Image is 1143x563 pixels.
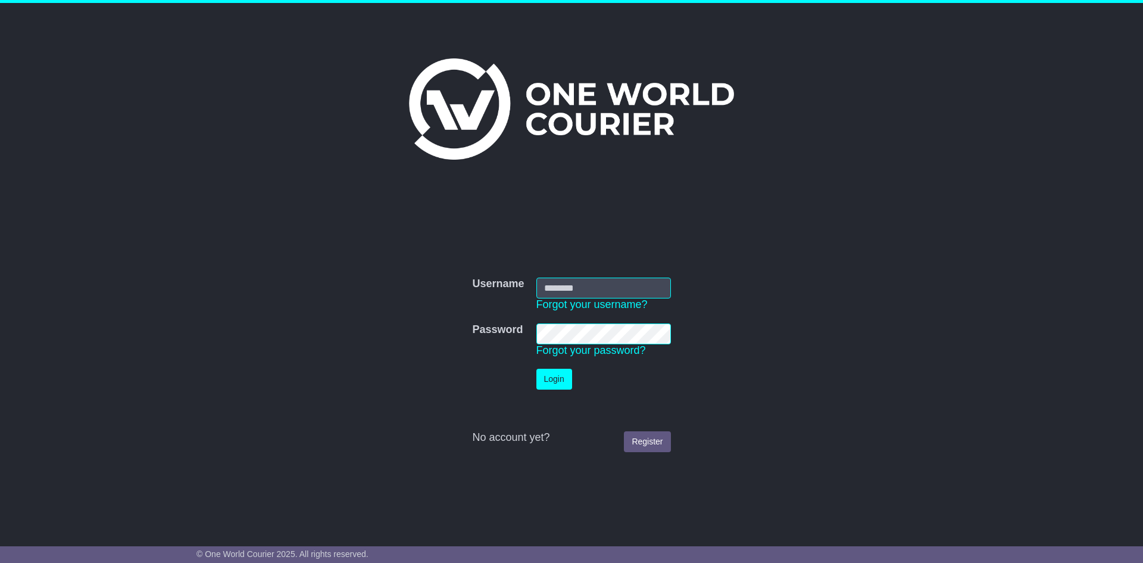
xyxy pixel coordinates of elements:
label: Password [472,324,523,337]
div: No account yet? [472,431,670,444]
span: © One World Courier 2025. All rights reserved. [196,549,368,559]
a: Forgot your username? [536,298,648,310]
a: Register [624,431,670,452]
label: Username [472,278,524,291]
a: Forgot your password? [536,344,646,356]
img: One World [409,58,734,160]
button: Login [536,369,572,390]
